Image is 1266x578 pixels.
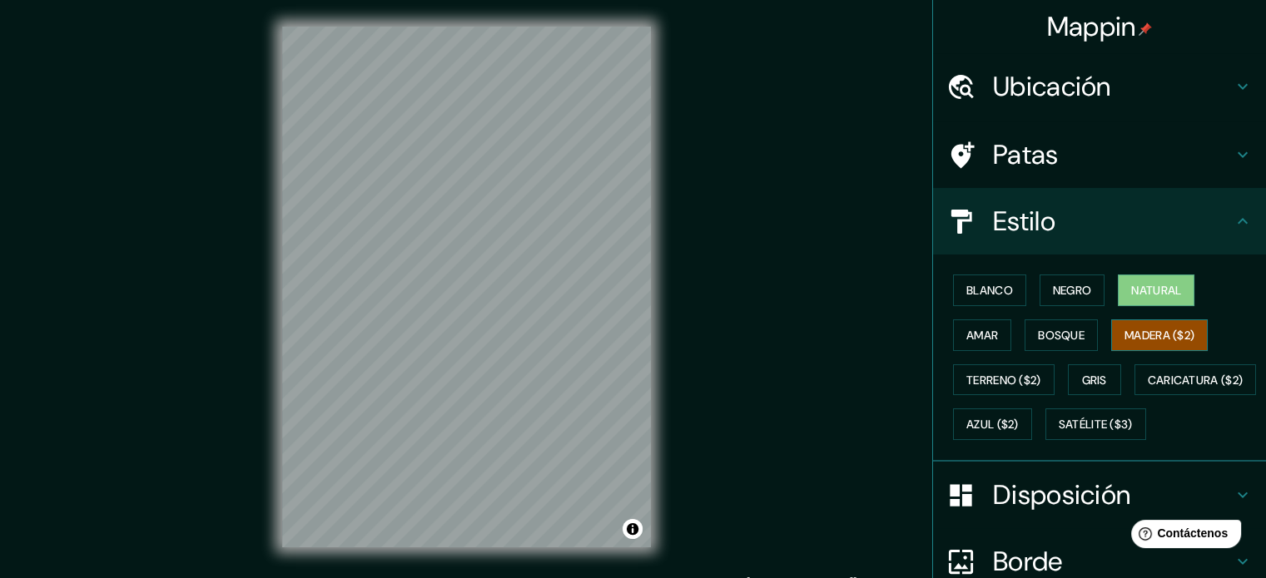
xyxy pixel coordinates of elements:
font: Satélite ($3) [1059,417,1133,432]
font: Caricatura ($2) [1148,373,1244,388]
iframe: Lanzador de widgets de ayuda [1118,513,1248,560]
div: Ubicación [933,53,1266,120]
font: Negro [1053,283,1092,298]
button: Madera ($2) [1111,319,1208,351]
font: Azul ($2) [966,417,1019,432]
button: Amar [953,319,1011,351]
div: Estilo [933,188,1266,254]
font: Amar [966,328,998,343]
button: Bosque [1025,319,1098,351]
button: Gris [1068,364,1121,396]
button: Natural [1118,274,1194,306]
font: Madera ($2) [1125,328,1194,343]
button: Terreno ($2) [953,364,1055,396]
div: Disposición [933,462,1266,528]
font: Mappin [1047,9,1136,44]
div: Patas [933,121,1266,188]
font: Gris [1082,373,1107,388]
font: Blanco [966,283,1013,298]
button: Satélite ($3) [1045,408,1146,440]
button: Blanco [953,274,1026,306]
button: Caricatura ($2) [1134,364,1257,396]
font: Patas [993,137,1059,172]
button: Azul ($2) [953,408,1032,440]
button: Negro [1040,274,1105,306]
font: Estilo [993,204,1055,239]
font: Natural [1131,283,1181,298]
img: pin-icon.png [1139,22,1152,36]
font: Terreno ($2) [966,373,1041,388]
font: Bosque [1038,328,1085,343]
button: Activar o desactivar atribución [623,519,643,539]
font: Disposición [993,477,1130,512]
canvas: Mapa [282,27,651,547]
font: Ubicación [993,69,1111,104]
